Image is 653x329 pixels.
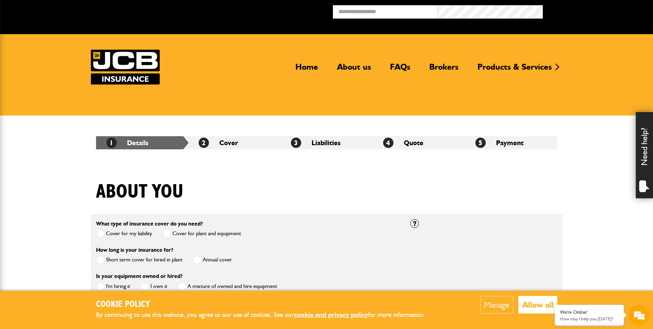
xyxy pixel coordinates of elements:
[178,282,277,291] label: A mixture of owned and hire equipment
[560,309,619,315] div: We're Online!
[472,62,557,78] a: Products & Services
[96,256,182,264] label: Short term cover for hired in plant
[96,282,130,291] label: I'm hiring it
[96,299,437,310] h2: Cookie Policy
[199,138,209,148] span: 2
[162,229,241,238] label: Cover for plant and equipment
[636,112,653,198] div: Need help?
[373,136,465,149] li: Quote
[480,296,513,313] button: Manage
[332,62,376,78] a: About us
[96,247,173,253] label: How long is your insurance for?
[294,311,368,319] a: cookie and privacy policy
[188,136,281,149] li: Cover
[106,138,117,148] span: 1
[385,62,415,78] a: FAQs
[96,136,188,149] li: Details
[291,138,301,148] span: 3
[281,136,373,149] li: Liabilities
[465,136,557,149] li: Payment
[96,310,437,320] p: By continuing to use this website, you agree to our use of cookies. See our for more information.
[560,316,619,321] p: How may I help you today?
[91,50,160,84] img: JCB Insurance Services logo
[290,62,323,78] a: Home
[91,50,160,84] a: JCB Insurance Services
[543,5,648,16] button: Broker Login
[96,180,183,203] h1: About you
[96,229,152,238] label: Cover for my liability
[383,138,393,148] span: 4
[518,296,557,313] button: Allow all
[140,282,167,291] label: I own it
[475,138,486,148] span: 5
[96,221,203,227] label: What type of insurance cover do you need?
[424,62,464,78] a: Brokers
[96,273,182,279] label: Is your equipment owned or hired?
[193,256,232,264] label: Annual cover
